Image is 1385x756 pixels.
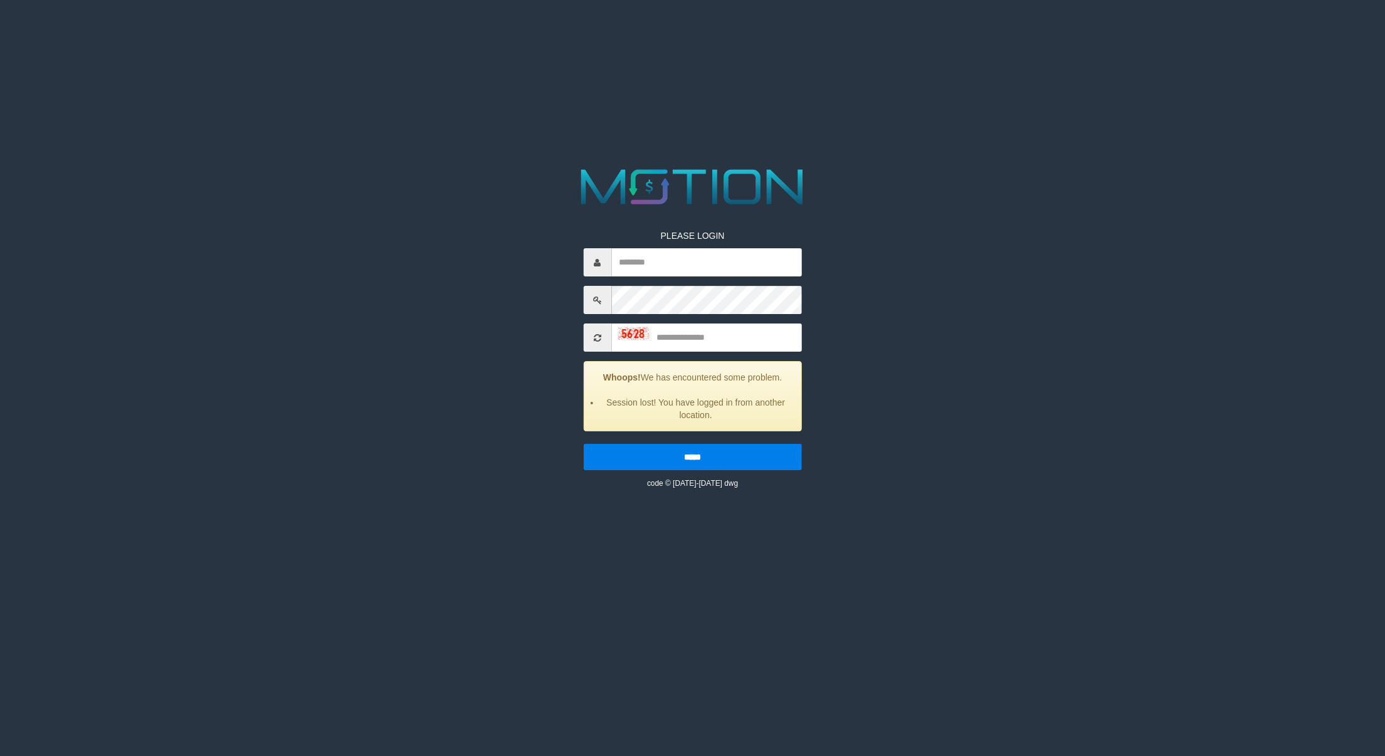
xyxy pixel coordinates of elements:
li: Session lost! You have logged in from another location. [599,396,791,421]
strong: Whoops! [603,372,641,382]
p: PLEASE LOGIN [583,229,801,242]
div: We has encountered some problem. [583,361,801,431]
img: MOTION_logo.png [571,163,814,211]
img: captcha [618,328,649,340]
small: code © [DATE]-[DATE] dwg [647,479,738,488]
